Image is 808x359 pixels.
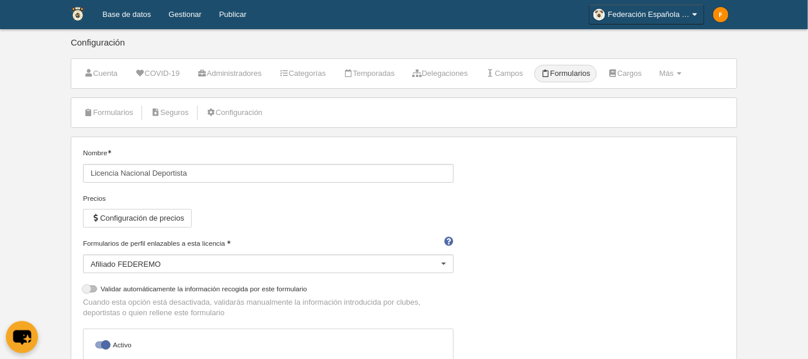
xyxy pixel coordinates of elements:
[129,65,186,82] a: COVID-19
[659,69,674,78] span: Más
[713,7,728,22] img: c2l6ZT0zMHgzMCZmcz05JnRleHQ9RiZiZz1mYjhjMDA%3D.png
[77,65,124,82] a: Cuenta
[77,104,140,121] a: Formularios
[337,65,401,82] a: Temporadas
[144,104,195,121] a: Seguros
[191,65,268,82] a: Administradores
[273,65,333,82] a: Categorías
[95,340,441,353] label: Activo
[83,164,454,183] input: Nombre
[83,284,454,297] label: Validar automáticamente la información recogida por este formulario
[593,9,605,20] img: OasSD4a9lQ6h.30x30.jpg
[91,260,161,269] span: Afiliado FEDEREMO
[108,150,111,154] i: Obligatorio
[608,9,690,20] span: Federación Española [PERSON_NAME]
[83,193,454,204] div: Precios
[602,65,648,82] a: Cargos
[6,321,38,353] button: chat-button
[83,148,454,183] label: Nombre
[406,65,474,82] a: Delegaciones
[200,104,269,121] a: Configuración
[83,297,454,318] p: Cuando esta opción está desactivada, validarás manualmente la información introducida por clubes,...
[589,5,705,25] a: Federación Española [PERSON_NAME]
[83,238,454,249] label: Formularios de perfil enlazables a esta licencia
[83,209,192,228] button: Configuración de precios
[534,65,597,82] a: Formularios
[71,7,85,21] img: Federación Española de Remo
[653,65,688,82] a: Más
[227,241,230,244] i: Obligatorio
[71,38,737,58] div: Configuración
[479,65,530,82] a: Campos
